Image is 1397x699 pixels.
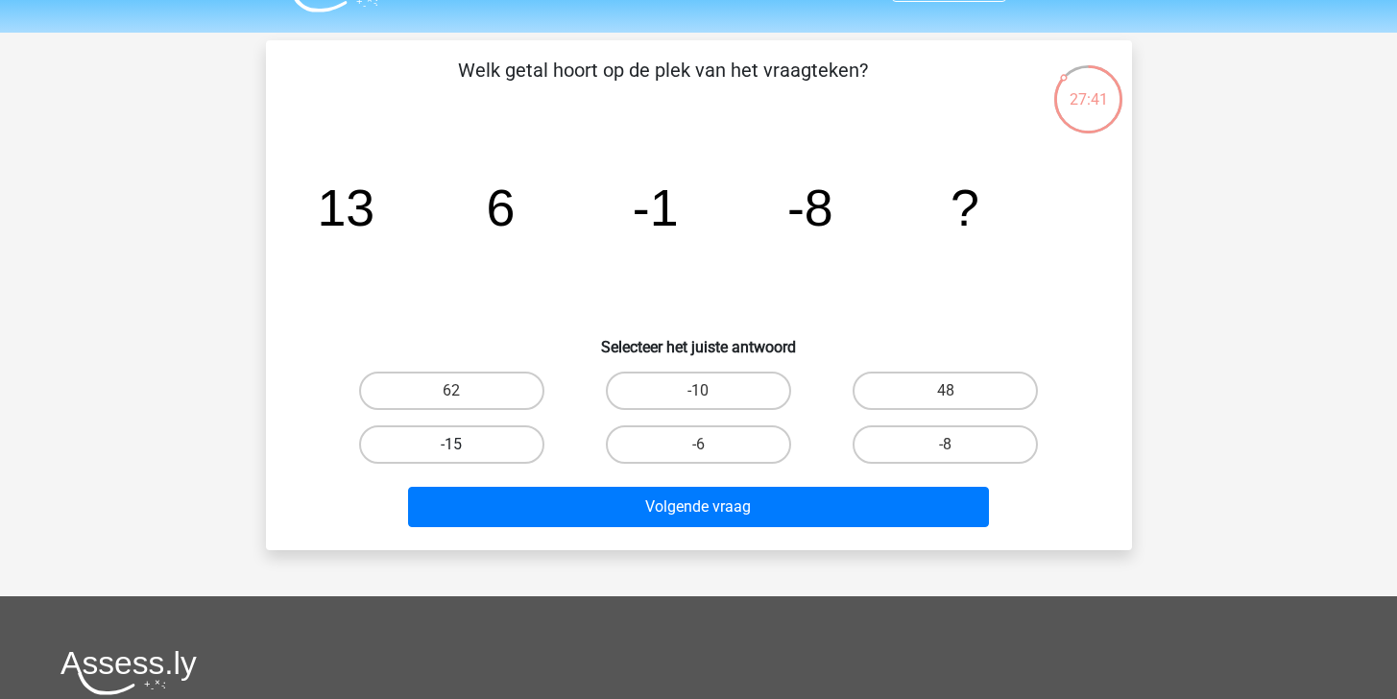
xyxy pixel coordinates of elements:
tspan: 13 [317,179,374,236]
label: -6 [606,425,791,464]
p: Welk getal hoort op de plek van het vraagteken? [297,56,1029,113]
div: 27:41 [1052,63,1124,111]
tspan: 6 [486,179,515,236]
tspan: ? [951,179,979,236]
tspan: -8 [786,179,832,236]
label: -8 [853,425,1038,464]
button: Volgende vraag [408,487,989,527]
h6: Selecteer het juiste antwoord [297,323,1101,356]
img: Assessly logo [60,650,197,695]
label: -10 [606,372,791,410]
label: 48 [853,372,1038,410]
label: 62 [359,372,544,410]
label: -15 [359,425,544,464]
tspan: -1 [632,179,678,236]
